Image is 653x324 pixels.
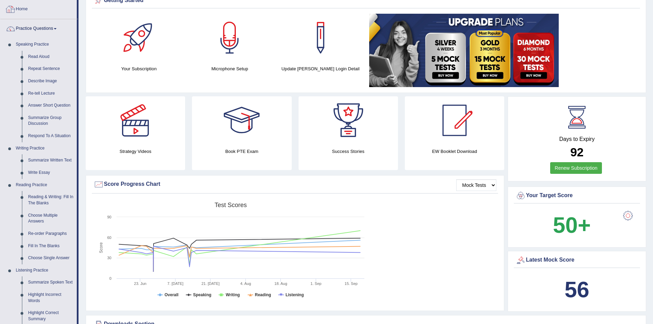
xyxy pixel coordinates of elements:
[25,252,77,264] a: Choose Single Answer
[25,130,77,142] a: Respond To A Situation
[25,276,77,289] a: Summarize Spoken Text
[167,281,183,286] tspan: 7. [DATE]
[405,148,504,155] h4: EW Booklet Download
[25,112,77,130] a: Summarize Group Discussion
[299,148,398,155] h4: Success Stories
[226,292,240,297] tspan: Writing
[86,148,185,155] h4: Strategy Videos
[109,276,111,280] text: 0
[553,213,591,238] b: 50+
[99,242,104,253] tspan: Score
[13,142,77,155] a: Writing Practice
[25,75,77,87] a: Describe Image
[311,281,322,286] tspan: 1. Sep
[25,51,77,63] a: Read Aloud
[25,154,77,167] a: Summarize Written Text
[188,65,272,72] h4: Microphone Setup
[25,167,77,179] a: Write Essay
[344,281,358,286] tspan: 15. Sep
[192,148,291,155] h4: Book PTE Exam
[94,179,496,190] div: Score Progress Chart
[255,292,271,297] tspan: Reading
[25,191,77,209] a: Reading & Writing: Fill In The Blanks
[565,277,589,302] b: 56
[13,179,77,191] a: Reading Practice
[13,264,77,277] a: Listening Practice
[516,191,638,201] div: Your Target Score
[107,256,111,260] text: 30
[13,38,77,51] a: Speaking Practice
[25,240,77,252] a: Fill In The Blanks
[25,99,77,112] a: Answer Short Question
[570,145,584,159] b: 92
[279,65,363,72] h4: Update [PERSON_NAME] Login Detail
[97,65,181,72] h4: Your Subscription
[25,87,77,100] a: Re-tell Lecture
[107,236,111,240] text: 60
[165,292,179,297] tspan: Overall
[275,281,287,286] tspan: 18. Aug
[202,281,220,286] tspan: 21. [DATE]
[25,228,77,240] a: Re-order Paragraphs
[25,209,77,228] a: Choose Multiple Answers
[550,162,602,174] a: Renew Subscription
[516,136,638,142] h4: Days to Expiry
[369,14,559,87] img: small5.jpg
[134,281,146,286] tspan: 23. Jun
[240,281,251,286] tspan: 4. Aug
[107,215,111,219] text: 90
[25,289,77,307] a: Highlight Incorrect Words
[25,63,77,75] a: Repeat Sentence
[193,292,211,297] tspan: Speaking
[0,19,77,36] a: Practice Questions
[286,292,304,297] tspan: Listening
[516,255,638,265] div: Latest Mock Score
[215,202,247,208] tspan: Test scores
